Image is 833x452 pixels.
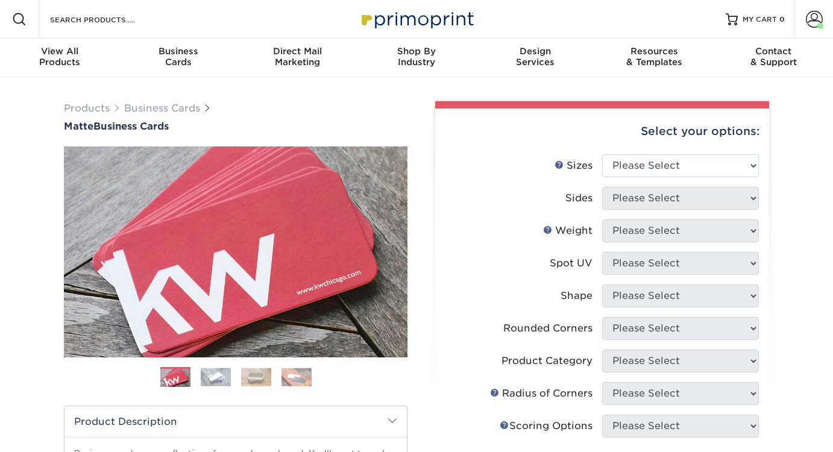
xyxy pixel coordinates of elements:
div: Services [476,46,595,67]
div: Sides [565,191,593,206]
span: MY CART [743,14,777,25]
img: Business Cards 01 [160,363,190,393]
img: Business Cards 04 [281,368,312,386]
a: DesignServices [476,39,595,77]
span: Direct Mail [238,46,357,57]
img: Business Cards 03 [241,368,271,386]
span: Business [119,46,237,57]
div: Marketing [238,46,357,67]
img: Business Cards 02 [201,368,231,386]
img: Matte 01 [64,80,407,424]
span: Resources [595,46,714,57]
span: Matte [64,121,93,132]
img: Primoprint [356,6,477,32]
div: Scoring Options [500,419,593,433]
a: Business Cards [124,102,200,114]
div: Radius of Corners [490,386,593,401]
input: SEARCH PRODUCTS..... [49,12,166,27]
div: Industry [357,46,476,67]
h1: Business Cards [64,121,407,132]
a: MatteBusiness Cards [64,121,407,132]
a: Resources& Templates [595,39,714,77]
div: Weight [543,224,593,238]
div: Product Category [501,354,593,368]
span: Design [476,46,595,57]
a: Contact& Support [714,39,833,77]
a: Shop ByIndustry [357,39,476,77]
a: Direct MailMarketing [238,39,357,77]
a: Products [64,102,110,114]
div: Select your options: [445,108,759,154]
div: Cards [119,46,237,67]
div: Sizes [555,159,593,173]
a: BusinessCards [119,39,237,77]
div: Shape [561,289,593,303]
span: Contact [714,46,833,57]
div: Rounded Corners [503,321,593,336]
span: Shop By [357,46,476,57]
div: & Support [714,46,833,67]
h2: Product Description [64,406,407,437]
div: & Templates [595,46,714,67]
div: Spot UV [550,256,593,271]
span: 0 [779,15,785,24]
